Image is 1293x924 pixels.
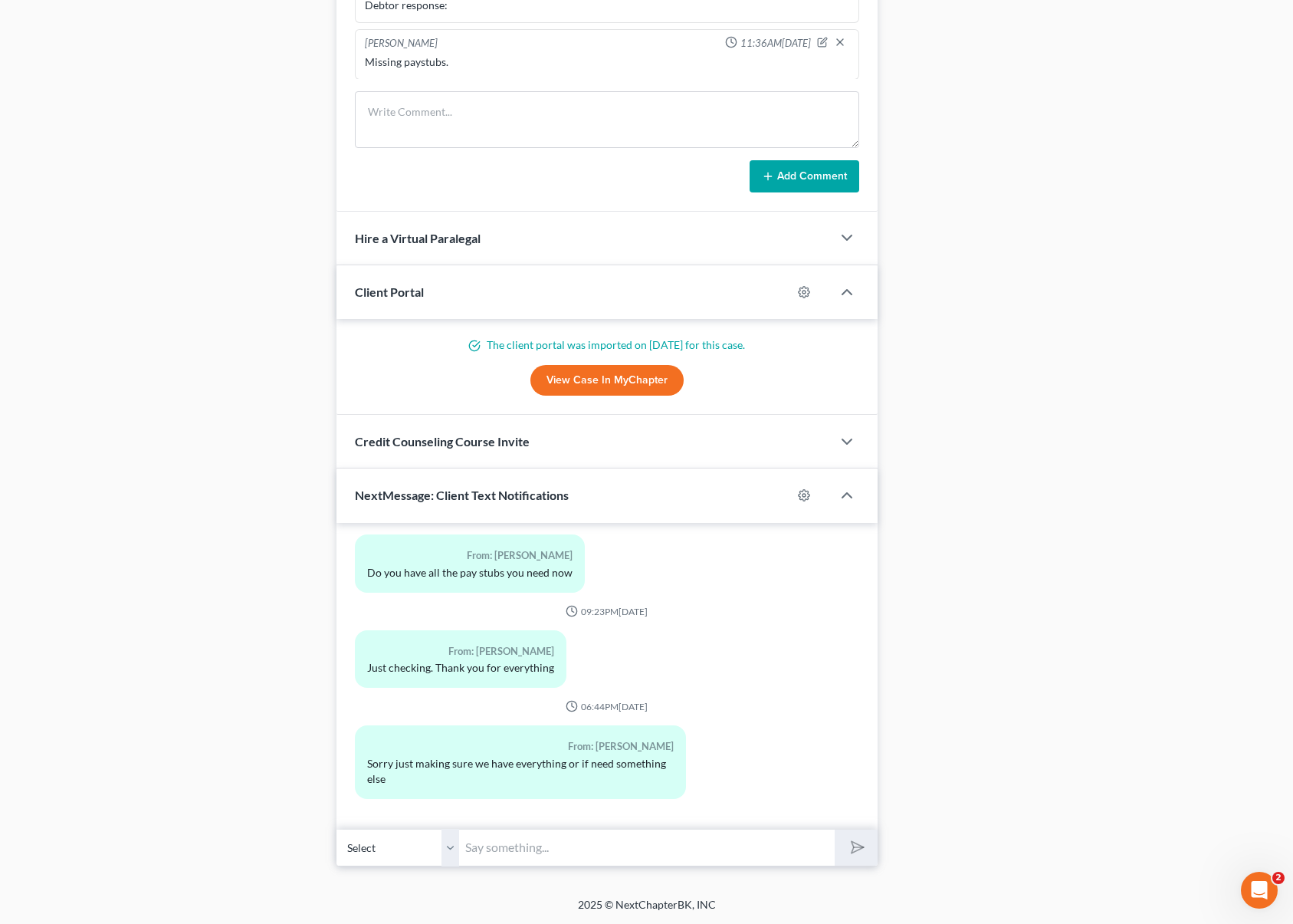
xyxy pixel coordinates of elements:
[750,160,859,192] button: Add Comment
[367,738,674,755] div: From: [PERSON_NAME]
[530,365,684,396] a: View Case in MyChapter
[365,54,849,70] div: Missing paystubs.
[355,337,859,353] p: The client portal was imported on [DATE] for this case.
[365,36,438,51] div: [PERSON_NAME]
[1272,872,1285,884] span: 2
[740,36,811,51] span: 11:36AM[DATE]
[367,660,554,676] div: Just checking. Thank you for everything
[355,231,481,245] span: Hire a Virtual Paralegal
[459,829,835,866] input: Say something...
[367,565,573,580] div: Do you have all the pay stubs you need now
[367,643,554,660] div: From: [PERSON_NAME]
[355,488,569,502] span: NextMessage: Client Text Notifications
[355,700,859,713] div: 06:44PM[DATE]
[355,434,530,449] span: Credit Counseling Course Invite
[1241,872,1278,909] iframe: Intercom live chat
[367,756,674,787] div: Sorry just making sure we have everything or if need something else
[355,605,859,618] div: 09:23PM[DATE]
[355,284,424,299] span: Client Portal
[367,547,573,564] div: From: [PERSON_NAME]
